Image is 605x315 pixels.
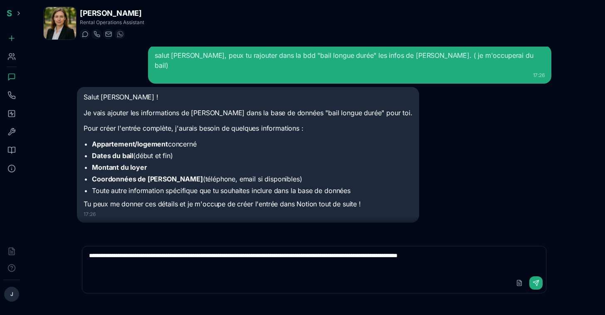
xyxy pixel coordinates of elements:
li: (début et fin) [92,151,412,161]
button: Send email to freya.costa@getspinnable.ai [103,29,113,39]
li: (téléphone, email si disponibles) [92,174,412,184]
strong: Montant du loyer [92,163,147,171]
strong: Coordonnées de [PERSON_NAME] [92,175,203,183]
img: Freya Costa [44,7,76,40]
li: Toute autre information spécifique que tu souhaites inclure dans la base de données [92,186,412,196]
span: S [7,8,12,18]
button: Start a chat with Freya Costa [80,29,90,39]
strong: Appartement/logement [92,140,168,148]
div: 17:26 [84,211,412,218]
button: J [4,287,19,302]
h1: [PERSON_NAME] [80,7,144,19]
p: Pour créer l'entrée complète, j'aurais besoin de quelques informations : [84,123,412,134]
button: Start a call with Freya Costa [91,29,101,39]
span: J [10,291,13,298]
p: Salut [PERSON_NAME] ! [84,92,412,103]
div: salut [PERSON_NAME], peux tu rajouter dans la bdd "bail longue durée" les infos de [PERSON_NAME].... [155,50,545,70]
div: 17:26 [155,72,545,79]
strong: Dates du bail [92,151,133,160]
p: Je vais ajouter les informations de [PERSON_NAME] dans la base de données "bail longue durée" pou... [84,108,412,119]
p: Tu peux me donner ces détails et je m'occupe de créer l'entrée dans Notion tout de suite ! [84,199,412,210]
button: WhatsApp [115,29,125,39]
li: concerné [92,139,412,149]
p: Rental Operations Assistant [80,19,144,26]
img: WhatsApp [117,31,123,37]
